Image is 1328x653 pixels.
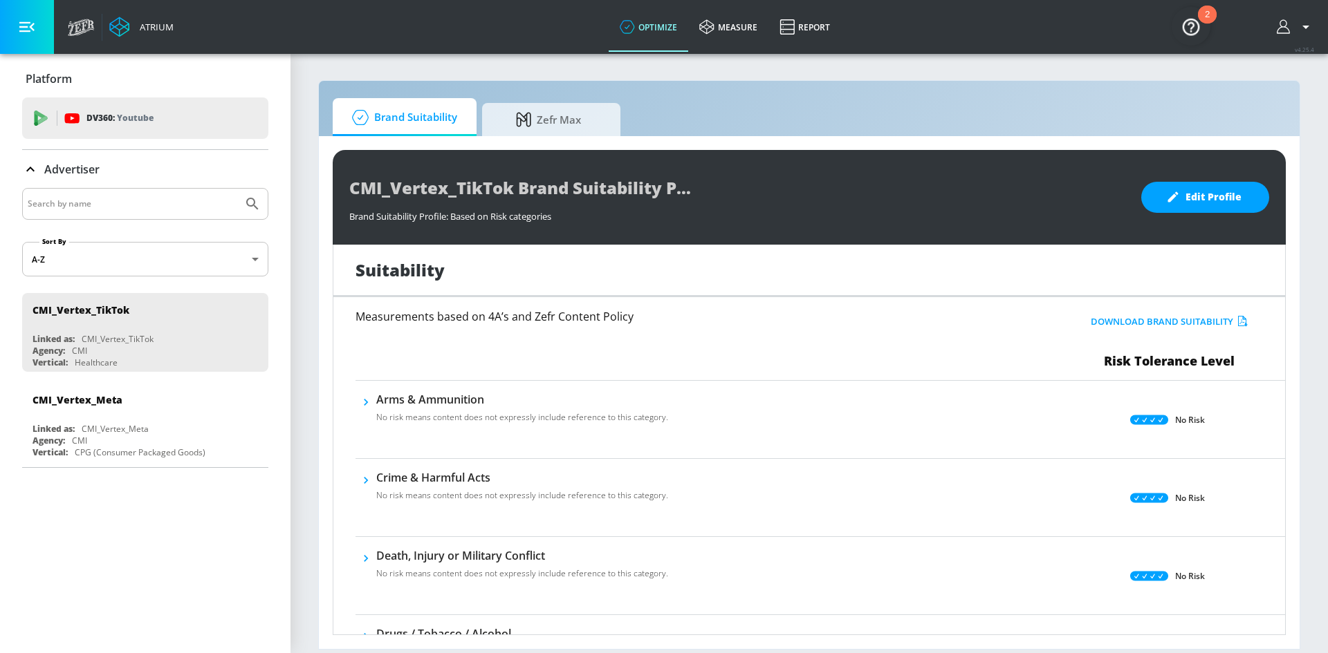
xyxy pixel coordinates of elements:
span: Zefr Max [496,103,601,136]
div: Vertical: [33,446,68,458]
div: Agency: [33,435,65,446]
div: Brand Suitability Profile: Based on Risk categories [349,203,1127,223]
h1: Suitability [356,258,445,281]
div: CMI_Vertex_TikTok [82,333,154,345]
div: CMI [72,435,87,446]
div: CMI_Vertex_TikTokLinked as:CMI_Vertex_TikTokAgency:CMIVertical:Healthcare [22,293,268,372]
div: Agency: [33,345,65,357]
a: measure [688,2,768,52]
div: Linked as: [33,333,75,345]
div: CMI_Vertex_MetaLinked as:CMI_Vertex_MetaAgency:CMIVertical:CPG (Consumer Packaged Goods) [22,383,268,462]
h6: Death, Injury or Military Conflict [376,548,668,563]
span: v 4.25.4 [1295,46,1314,53]
span: Edit Profile [1169,189,1242,206]
h6: Crime & Harmful Acts [376,470,668,485]
div: CMI_Vertex_Meta [82,423,149,435]
button: Download Brand Suitability [1087,311,1251,332]
button: Open Resource Center, 2 new notifications [1172,7,1210,46]
div: 2 [1205,15,1210,32]
a: optimize [609,2,688,52]
div: CPG (Consumer Packaged Goods) [75,446,205,458]
div: Crime & Harmful ActsNo risk means content does not expressly include reference to this category. [376,470,668,510]
h6: Arms & Ammunition [376,392,668,407]
p: Platform [26,71,72,86]
a: Report [768,2,841,52]
nav: list of Advertiser [22,287,268,467]
span: Brand Suitability [347,101,457,134]
p: DV360: [86,111,154,126]
p: Advertiser [44,162,100,177]
div: Atrium [134,21,174,33]
p: No Risk [1175,569,1205,583]
div: Advertiser [22,150,268,189]
input: Search by name [28,195,237,213]
h6: Measurements based on 4A’s and Zefr Content Policy [356,311,975,322]
div: Arms & AmmunitionNo risk means content does not expressly include reference to this category. [376,392,668,432]
div: DV360: Youtube [22,97,268,139]
span: Risk Tolerance Level [1104,352,1235,369]
div: CMI_Vertex_TikTok [33,303,129,316]
p: No Risk [1175,491,1205,505]
p: No Risk [1175,413,1205,427]
div: Advertiser [22,188,268,467]
div: Vertical: [33,357,68,368]
p: No risk means content does not expressly include reference to this category. [376,567,668,580]
div: Healthcare [75,357,118,368]
h6: Drugs / Tobacco / Alcohol [376,626,668,641]
p: No risk means content does not expressly include reference to this category. [376,489,668,502]
a: Atrium [109,17,174,37]
div: Platform [22,59,268,98]
div: Linked as: [33,423,75,435]
div: Death, Injury or Military ConflictNo risk means content does not expressly include reference to t... [376,548,668,588]
div: A-Z [22,242,268,276]
div: CMI [72,345,87,357]
label: Sort By [39,237,69,246]
div: CMI_Vertex_Meta [33,393,122,406]
button: Edit Profile [1141,182,1269,213]
p: Youtube [117,111,154,125]
p: No risk means content does not expressly include reference to this category. [376,411,668,424]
